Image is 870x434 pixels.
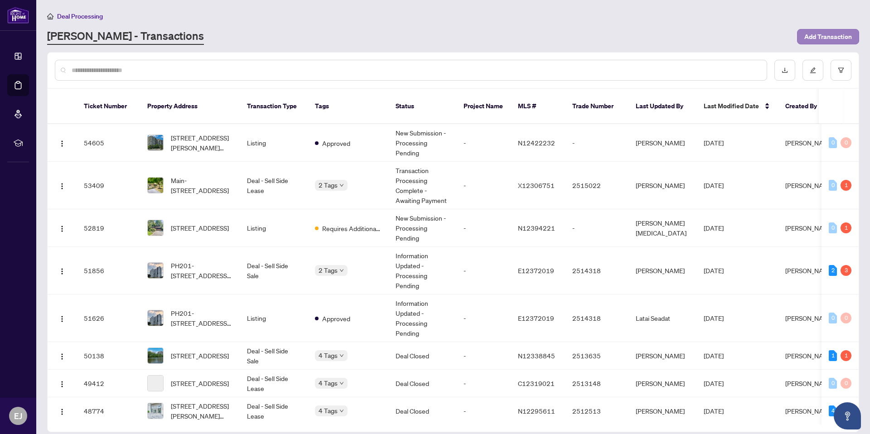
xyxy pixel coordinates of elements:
div: 0 [829,137,837,148]
td: Deal Closed [388,370,456,397]
img: Logo [58,408,66,415]
th: MLS # [511,89,565,124]
div: 1 [829,350,837,361]
td: Deal - Sell Side Lease [240,370,308,397]
span: edit [810,67,816,73]
th: Project Name [456,89,511,124]
div: 0 [829,180,837,191]
a: [PERSON_NAME] - Transactions [47,29,204,45]
td: Information Updated - Processing Pending [388,247,456,294]
span: X12306751 [518,181,555,189]
button: edit [802,60,823,81]
div: 4 [829,405,837,416]
button: Open asap [834,402,861,429]
td: 50138 [77,342,140,370]
td: - [456,162,511,209]
span: Last Modified Date [704,101,759,111]
td: 49412 [77,370,140,397]
img: Logo [58,140,66,147]
span: filter [838,67,844,73]
button: Logo [55,263,69,278]
div: 0 [841,137,851,148]
img: thumbnail-img [148,263,163,278]
div: 0 [829,222,837,233]
th: Transaction Type [240,89,308,124]
th: Created By [778,89,832,124]
span: [STREET_ADDRESS][PERSON_NAME][PERSON_NAME] [171,133,232,153]
img: thumbnail-img [148,348,163,363]
span: [DATE] [704,139,724,147]
span: 4 Tags [319,405,338,416]
td: Deal - Sell Side Lease [240,162,308,209]
td: Deal - Sell Side Lease [240,397,308,425]
div: 1 [841,180,851,191]
img: Logo [58,315,66,323]
span: Approved [322,138,350,148]
td: Listing [240,294,308,342]
td: 53409 [77,162,140,209]
span: [STREET_ADDRESS][PERSON_NAME][PERSON_NAME] [171,401,232,421]
div: 3 [841,265,851,276]
button: Logo [55,221,69,235]
td: Deal Closed [388,397,456,425]
span: [DATE] [704,181,724,189]
img: thumbnail-img [148,178,163,193]
td: - [456,370,511,397]
img: thumbnail-img [148,220,163,236]
button: Logo [55,348,69,363]
td: Information Updated - Processing Pending [388,294,456,342]
button: Logo [55,404,69,418]
td: - [456,294,511,342]
span: Requires Additional Docs [322,223,381,233]
td: Deal - Sell Side Sale [240,247,308,294]
td: 51856 [77,247,140,294]
th: Ticket Number [77,89,140,124]
img: Logo [58,183,66,190]
img: Logo [58,225,66,232]
span: [PERSON_NAME] [785,139,834,147]
div: 0 [841,313,851,323]
td: [PERSON_NAME][MEDICAL_DATA] [628,209,696,247]
span: [DATE] [704,314,724,322]
td: - [456,124,511,162]
span: [STREET_ADDRESS] [171,378,229,388]
span: [PERSON_NAME] [785,314,834,322]
td: Deal Closed [388,342,456,370]
td: - [456,209,511,247]
td: [PERSON_NAME] [628,370,696,397]
th: Last Modified Date [696,89,778,124]
button: filter [831,60,851,81]
td: Deal - Sell Side Sale [240,342,308,370]
td: [PERSON_NAME] [628,124,696,162]
td: 2514318 [565,247,628,294]
td: [PERSON_NAME] [628,397,696,425]
span: down [339,353,344,358]
td: 2514318 [565,294,628,342]
td: 2515022 [565,162,628,209]
div: 0 [829,378,837,389]
th: Status [388,89,456,124]
td: - [565,124,628,162]
span: [DATE] [704,379,724,387]
span: N12338845 [518,352,555,360]
img: thumbnail-img [148,403,163,419]
td: 54605 [77,124,140,162]
button: Add Transaction [797,29,859,44]
span: [DATE] [704,266,724,275]
img: logo [7,7,29,24]
td: - [456,342,511,370]
span: 4 Tags [319,350,338,361]
td: - [456,397,511,425]
td: - [456,247,511,294]
span: Deal Processing [57,12,103,20]
span: PH201-[STREET_ADDRESS][PERSON_NAME] [171,308,232,328]
td: 48774 [77,397,140,425]
img: thumbnail-img [148,310,163,326]
span: Add Transaction [804,29,852,44]
span: down [339,183,344,188]
button: Logo [55,376,69,391]
th: Tags [308,89,388,124]
th: Trade Number [565,89,628,124]
td: Listing [240,209,308,247]
span: [PERSON_NAME] [785,224,834,232]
